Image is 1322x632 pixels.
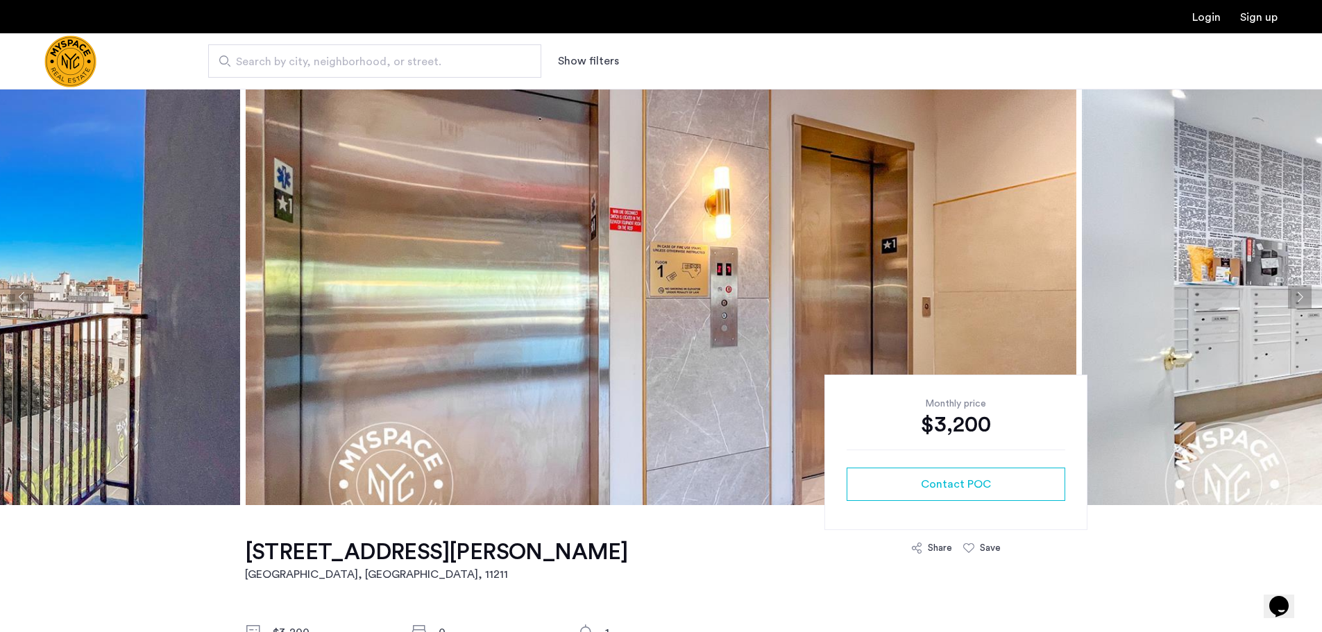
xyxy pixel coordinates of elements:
div: Share [928,541,952,555]
iframe: chat widget [1264,577,1308,618]
div: Monthly price [847,397,1065,411]
span: Contact POC [921,476,991,493]
input: Apartment Search [208,44,541,78]
button: Show or hide filters [558,53,619,69]
button: Previous apartment [10,285,34,309]
img: apartment [246,89,1076,505]
div: $3,200 [847,411,1065,438]
span: Search by city, neighborhood, or street. [236,53,502,70]
button: Next apartment [1288,285,1312,309]
button: button [847,468,1065,501]
a: Cazamio Logo [44,35,96,87]
h1: [STREET_ADDRESS][PERSON_NAME] [245,538,628,566]
img: logo [44,35,96,87]
a: Registration [1240,12,1278,23]
a: [STREET_ADDRESS][PERSON_NAME][GEOGRAPHIC_DATA], [GEOGRAPHIC_DATA], 11211 [245,538,628,583]
a: Login [1192,12,1221,23]
div: Save [980,541,1001,555]
h2: [GEOGRAPHIC_DATA], [GEOGRAPHIC_DATA] , 11211 [245,566,628,583]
